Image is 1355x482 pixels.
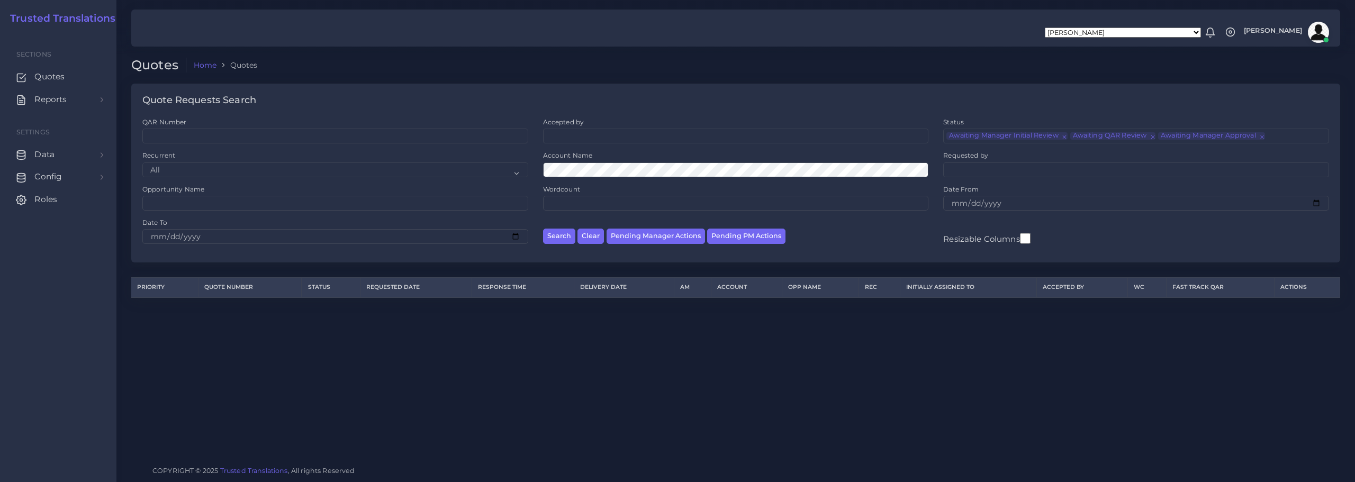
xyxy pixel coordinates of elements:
th: REC [859,278,900,297]
label: Account Name [543,151,593,160]
a: Trusted Translations [220,467,288,475]
a: [PERSON_NAME]avatar [1239,22,1333,43]
span: Config [34,171,62,183]
a: Roles [8,188,109,211]
span: COPYRIGHT © 2025 [152,465,355,476]
span: , All rights Reserved [288,465,355,476]
span: Settings [16,128,50,136]
th: Status [302,278,360,297]
th: Actions [1274,278,1340,297]
label: Wordcount [543,185,580,194]
button: Search [543,229,575,244]
label: Resizable Columns [943,232,1030,245]
li: Quotes [216,60,257,70]
th: WC [1127,278,1166,297]
label: Recurrent [142,151,175,160]
a: Data [8,143,109,166]
span: Sections [16,50,51,58]
h4: Quote Requests Search [142,95,256,106]
span: Roles [34,194,57,205]
h2: Quotes [131,58,186,73]
a: Config [8,166,109,188]
li: Awaiting QAR Review [1070,132,1156,140]
span: Quotes [34,71,65,83]
label: Requested by [943,151,988,160]
th: Delivery Date [574,278,674,297]
a: Quotes [8,66,109,88]
th: AM [674,278,711,297]
label: Status [943,117,964,126]
img: avatar [1308,22,1329,43]
span: Reports [34,94,67,105]
input: Resizable Columns [1020,232,1031,245]
li: Awaiting Manager Initial Review [946,132,1067,140]
label: Date From [943,185,979,194]
th: Opp Name [782,278,859,297]
button: Pending PM Actions [707,229,785,244]
label: Opportunity Name [142,185,204,194]
th: Accepted by [1036,278,1127,297]
th: Requested Date [360,278,472,297]
th: Priority [131,278,198,297]
label: QAR Number [142,117,186,126]
th: Response Time [472,278,574,297]
th: Quote Number [198,278,302,297]
span: [PERSON_NAME] [1244,28,1302,34]
a: Reports [8,88,109,111]
th: Initially Assigned to [900,278,1037,297]
label: Accepted by [543,117,584,126]
th: Fast Track QAR [1166,278,1274,297]
th: Account [711,278,782,297]
li: Awaiting Manager Approval [1158,132,1264,140]
a: Home [194,60,217,70]
label: Date To [142,218,167,227]
a: Trusted Translations [3,13,115,25]
span: Data [34,149,55,160]
button: Pending Manager Actions [607,229,705,244]
button: Clear [577,229,604,244]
